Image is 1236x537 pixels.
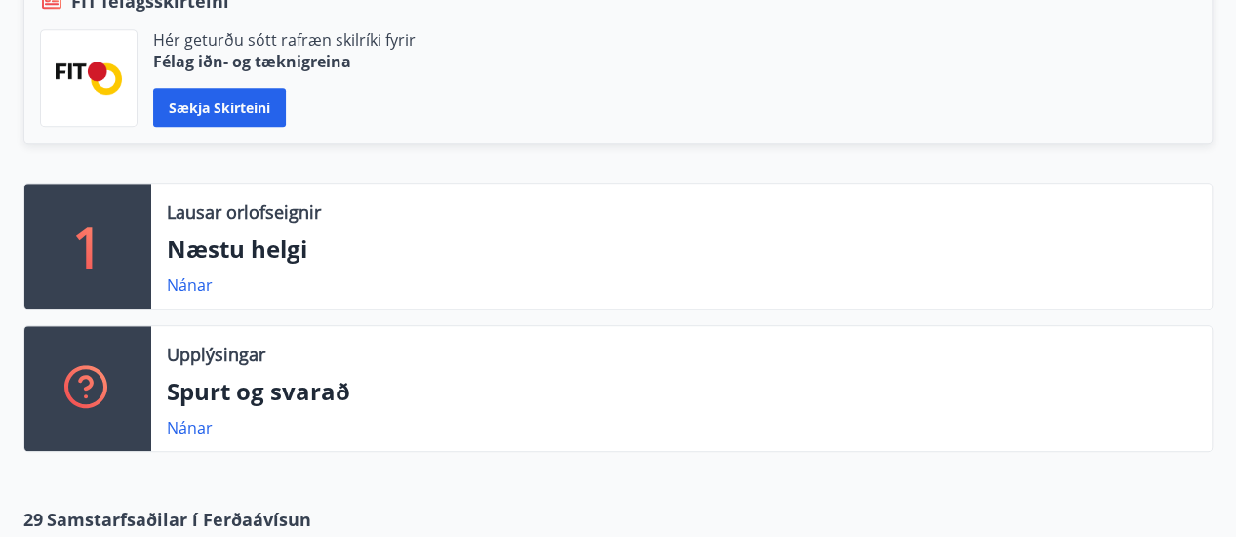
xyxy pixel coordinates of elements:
[153,29,416,51] p: Hér geturðu sótt rafræn skilríki fyrir
[47,507,311,532] span: Samstarfsaðilar í Ferðaávísun
[56,62,122,94] img: FPQVkF9lTnNbbaRSFyT17YYeljoOGk5m51IhT0bO.png
[153,51,416,72] p: Félag iðn- og tæknigreina
[72,209,103,283] p: 1
[167,274,213,296] a: Nánar
[167,342,265,367] p: Upplýsingar
[167,417,213,438] a: Nánar
[167,199,321,225] p: Lausar orlofseignir
[167,232,1196,266] p: Næstu helgi
[167,375,1196,408] p: Spurt og svarað
[23,507,43,532] span: 29
[153,88,286,127] button: Sækja skírteini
